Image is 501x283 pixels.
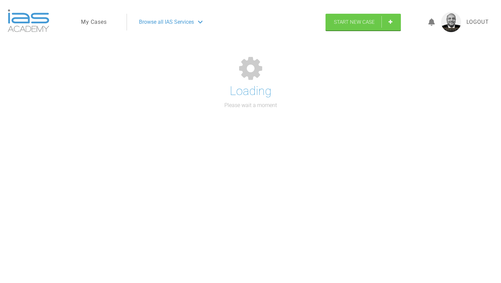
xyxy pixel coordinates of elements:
[326,14,401,30] a: Start New Case
[334,19,375,25] span: Start New Case
[467,18,489,26] a: Logout
[230,82,272,101] h1: Loading
[8,9,49,32] img: logo-light.3e3ef733.png
[224,101,277,110] p: Please wait a moment
[81,18,107,26] a: My Cases
[441,12,461,32] img: profile.png
[139,18,194,26] span: Browse all IAS Services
